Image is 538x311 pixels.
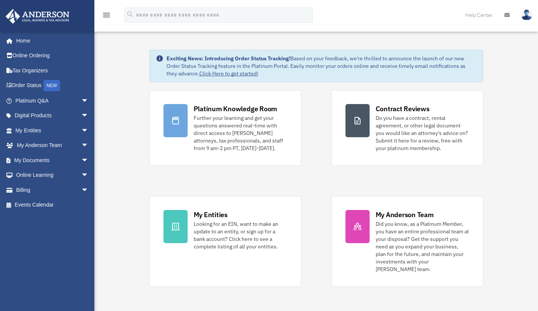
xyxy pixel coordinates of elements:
i: search [126,10,134,18]
a: Billingarrow_drop_down [5,182,100,198]
span: arrow_drop_down [81,138,96,153]
a: My Anderson Teamarrow_drop_down [5,138,100,153]
div: My Anderson Team [376,210,434,219]
a: Tax Organizers [5,63,100,78]
div: Looking for an EIN, want to make an update to an entity, or sign up for a bank account? Click her... [194,220,287,250]
div: My Entities [194,210,228,219]
a: Platinum Q&Aarrow_drop_down [5,93,100,108]
img: Anderson Advisors Platinum Portal [3,9,72,24]
a: My Entities Looking for an EIN, want to make an update to an entity, or sign up for a bank accoun... [150,196,301,287]
a: My Documentsarrow_drop_down [5,153,100,168]
div: Based on your feedback, we're thrilled to announce the launch of our new Order Status Tracking fe... [166,55,477,77]
a: Events Calendar [5,198,100,213]
div: Do you have a contract, rental agreement, or other legal document you would like an attorney's ad... [376,114,469,152]
span: arrow_drop_down [81,123,96,138]
a: Online Learningarrow_drop_down [5,168,100,183]
span: arrow_drop_down [81,182,96,198]
a: Platinum Knowledge Room Further your learning and get your questions answered real-time with dire... [150,90,301,166]
span: arrow_drop_down [81,153,96,168]
div: Platinum Knowledge Room [194,104,277,113]
img: User Pic [521,9,532,20]
a: menu [102,13,111,20]
span: arrow_drop_down [81,108,96,124]
div: Did you know, as a Platinum Member, you have an entire professional team at your disposal? Get th... [376,220,469,273]
a: Click Here to get started! [199,70,258,77]
span: arrow_drop_down [81,93,96,109]
a: My Entitiesarrow_drop_down [5,123,100,138]
span: arrow_drop_down [81,168,96,183]
a: Contract Reviews Do you have a contract, rental agreement, or other legal document you would like... [331,90,483,166]
a: Digital Productsarrow_drop_down [5,108,100,123]
a: Online Ordering [5,48,100,63]
a: Order StatusNEW [5,78,100,93]
div: Further your learning and get your questions answered real-time with direct access to [PERSON_NAM... [194,114,287,152]
i: menu [102,11,111,20]
a: Home [5,33,96,48]
strong: Exciting News: Introducing Order Status Tracking! [166,55,290,62]
a: My Anderson Team Did you know, as a Platinum Member, you have an entire professional team at your... [331,196,483,287]
div: Contract Reviews [376,104,430,113]
div: NEW [43,80,60,91]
